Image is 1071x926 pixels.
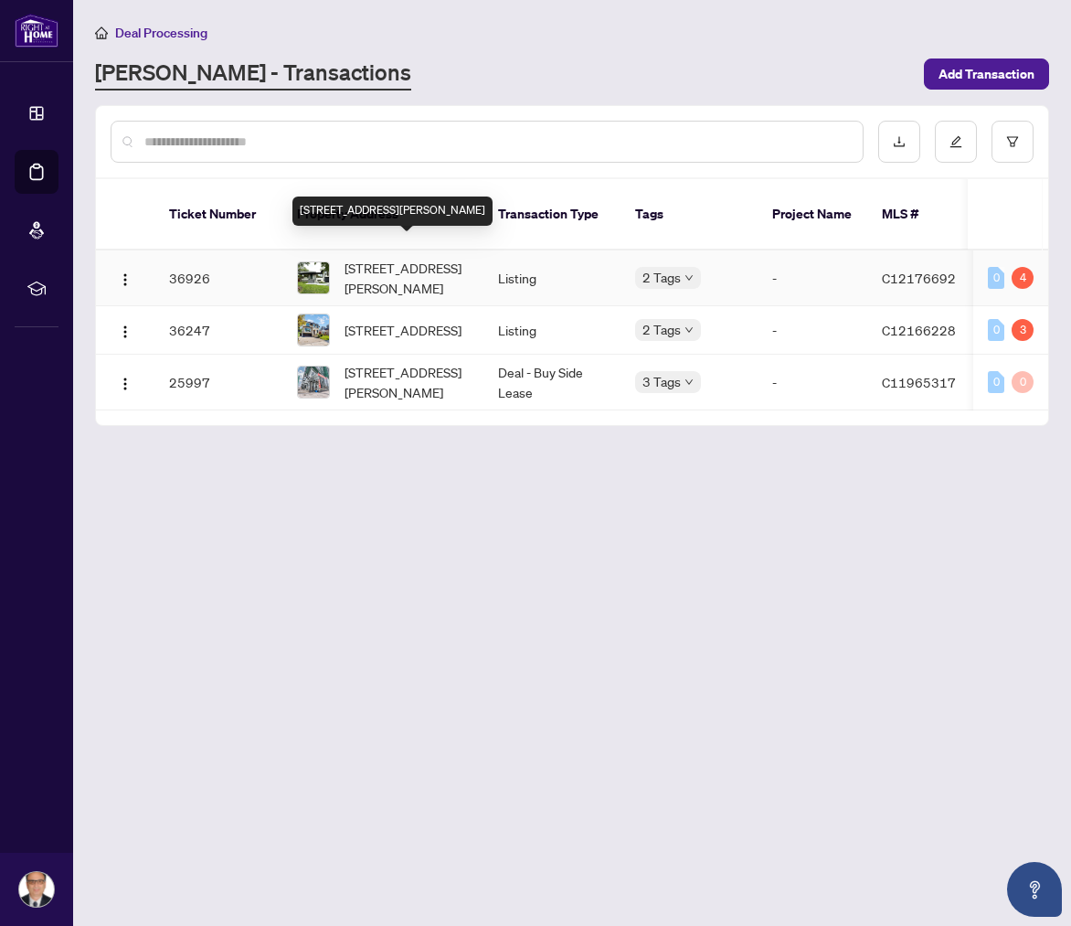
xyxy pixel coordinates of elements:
[893,135,906,148] span: download
[345,362,469,402] span: [STREET_ADDRESS][PERSON_NAME]
[118,377,133,391] img: Logo
[991,121,1034,163] button: filter
[988,267,1004,289] div: 0
[118,325,133,339] img: Logo
[1012,319,1034,341] div: 3
[1007,862,1062,917] button: Open asap
[95,27,108,39] span: home
[15,14,58,48] img: logo
[19,872,54,907] img: Profile Icon
[684,325,694,335] span: down
[111,367,140,397] button: Logo
[282,179,483,250] th: Property Address
[118,272,133,287] img: Logo
[154,355,282,410] td: 25997
[758,355,867,410] td: -
[115,25,207,41] span: Deal Processing
[620,179,758,250] th: Tags
[483,306,620,355] td: Listing
[345,320,461,340] span: [STREET_ADDRESS]
[882,374,956,390] span: C11965317
[935,121,977,163] button: edit
[642,371,681,392] span: 3 Tags
[345,258,469,298] span: [STREET_ADDRESS][PERSON_NAME]
[684,378,694,387] span: down
[758,179,867,250] th: Project Name
[292,197,493,226] div: [STREET_ADDRESS][PERSON_NAME]
[298,314,329,346] img: thumbnail-img
[111,315,140,345] button: Logo
[882,322,956,338] span: C12166228
[483,179,620,250] th: Transaction Type
[1006,135,1019,148] span: filter
[154,179,282,250] th: Ticket Number
[938,59,1034,89] span: Add Transaction
[154,250,282,306] td: 36926
[758,306,867,355] td: -
[1012,267,1034,289] div: 4
[867,179,977,250] th: MLS #
[642,267,681,288] span: 2 Tags
[924,59,1049,90] button: Add Transaction
[1012,371,1034,393] div: 0
[95,58,411,90] a: [PERSON_NAME] - Transactions
[988,319,1004,341] div: 0
[111,263,140,293] button: Logo
[154,306,282,355] td: 36247
[988,371,1004,393] div: 0
[483,250,620,306] td: Listing
[758,250,867,306] td: -
[642,319,681,340] span: 2 Tags
[298,367,329,398] img: thumbnail-img
[878,121,920,163] button: download
[483,355,620,410] td: Deal - Buy Side Lease
[684,273,694,282] span: down
[949,135,962,148] span: edit
[298,262,329,293] img: thumbnail-img
[882,270,956,286] span: C12176692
